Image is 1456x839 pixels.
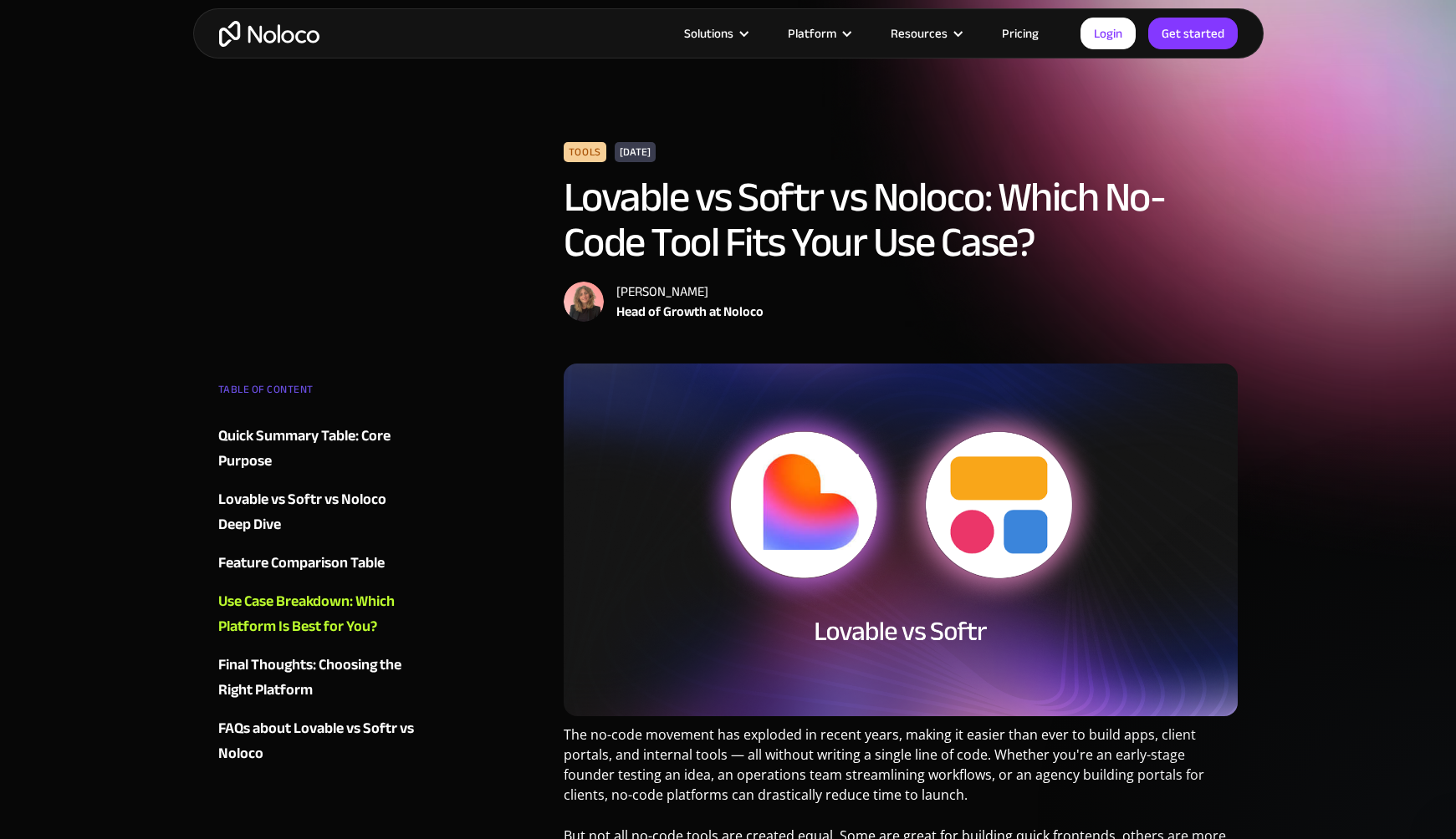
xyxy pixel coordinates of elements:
a: Get started [1148,18,1238,49]
div: Solutions [684,23,733,44]
a: Login [1081,18,1136,49]
a: Pricing [981,23,1060,44]
div: Feature Comparison Table [218,551,385,576]
div: [DATE] [615,142,656,162]
div: TABLE OF CONTENT [218,377,421,410]
p: The no-code movement has exploded in recent years, making it easier than ever to build apps, clie... [564,725,1239,817]
div: [PERSON_NAME] [616,282,764,302]
a: FAQs about Lovable vs Softr vs Noloco [218,716,421,766]
a: Quick Summary Table: Core Purpose [218,424,421,474]
a: Lovable vs Softr vs Noloco Deep Dive [218,487,421,537]
div: Resources [870,23,981,44]
h1: Lovable vs Softr vs Noloco: Which No-Code Tool Fits Your Use Case? [564,175,1239,265]
a: home [219,21,319,47]
div: Head of Growth at Noloco [616,302,764,322]
a: Use Case Breakdown: Which Platform Is Best for You? [218,589,421,639]
div: Solutions [663,23,767,44]
div: Tools [564,142,606,162]
div: Platform [767,23,870,44]
div: Platform [788,23,836,44]
a: Final Thoughts: Choosing the Right Platform [218,653,421,703]
div: Resources [891,23,948,44]
a: Feature Comparison Table [218,551,421,576]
